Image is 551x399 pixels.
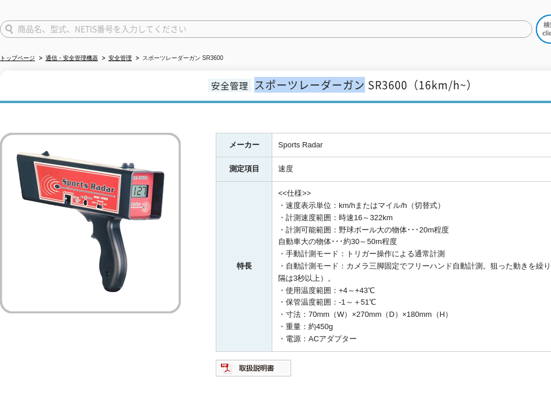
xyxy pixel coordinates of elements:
a: 通信・安全管理機器 [45,55,98,61]
li: スポーツレーダーガン SR3600 [134,52,223,65]
span: 安全管理 [208,79,251,92]
th: 測定項目 [216,157,272,182]
a: 安全管理 [108,55,132,61]
img: 取扱説明書 [216,359,292,377]
th: メーカー [216,133,272,157]
th: 特長 [216,182,272,351]
span: スポーツレーダーガン SR3600（16km/h~） [254,77,478,93]
a: 取扱説明書 [216,366,292,375]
